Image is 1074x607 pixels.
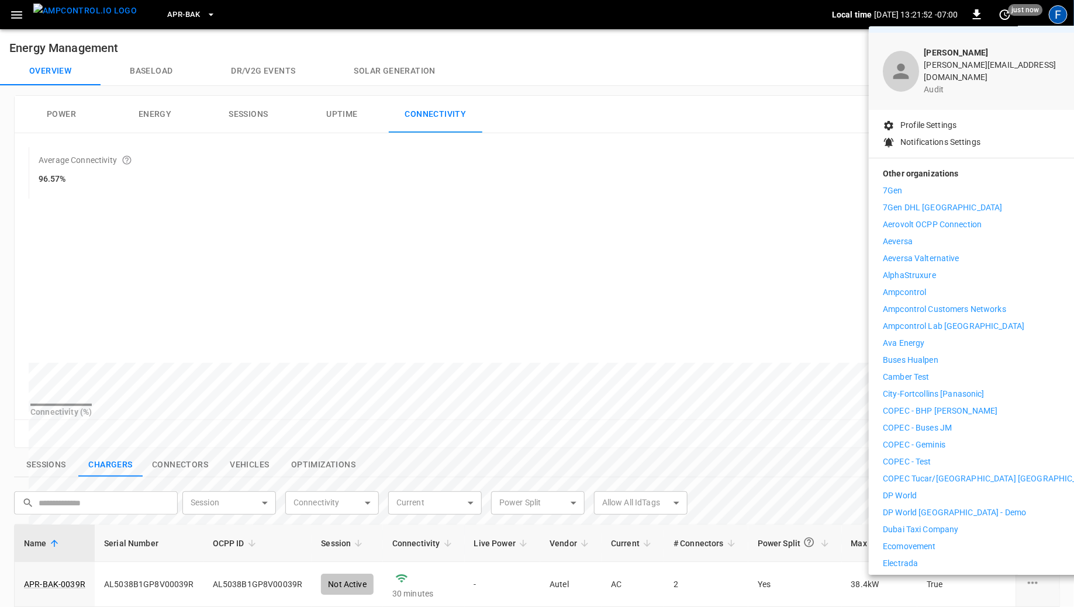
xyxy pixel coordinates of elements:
[883,235,913,248] p: Aeversa
[883,574,934,587] p: Electrada Lab
[883,371,929,383] p: Camber Test
[883,320,1024,332] p: Ampcontrol Lab [GEOGRAPHIC_DATA]
[883,405,997,417] p: COPEC - BHP [PERSON_NAME]
[883,185,903,197] p: 7Gen
[883,337,924,349] p: Ava Energy
[883,422,952,434] p: COPEC - Buses JM
[883,523,958,536] p: Dubai Taxi Company
[883,507,1026,519] p: DP World [GEOGRAPHIC_DATA] - Demo
[883,51,919,92] div: profile-icon
[883,286,926,299] p: Ampcontrol
[924,48,988,57] b: [PERSON_NAME]
[883,218,982,231] p: Aerovolt OCPP Connection
[883,456,931,468] p: COPEC - Test
[900,136,980,148] p: Notifications Settings
[883,388,985,400] p: City-Fortcollins [Panasonic]
[900,119,956,131] p: Profile Settings
[883,252,959,265] p: Aeversa Valternative
[883,557,918,570] p: Electrada
[883,303,1006,315] p: Ampcontrol Customers Networks
[883,202,1002,214] p: 7Gen DHL [GEOGRAPHIC_DATA]
[883,439,945,451] p: COPEC - Geminis
[883,490,917,502] p: DP World
[883,540,935,553] p: ecomovement
[883,269,936,282] p: AlphaStruxure
[883,354,938,366] p: Buses Hualpen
